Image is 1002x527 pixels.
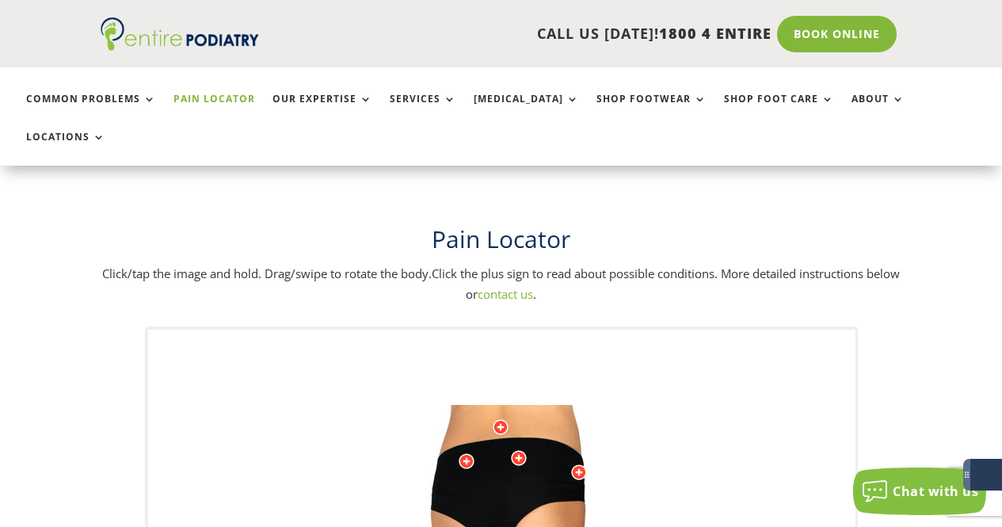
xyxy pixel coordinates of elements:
img: logo (1) [101,17,259,51]
button: Chat with us [853,468,986,515]
a: Shop Footwear [596,94,707,128]
a: About [852,94,905,128]
span: Click the plus sign to read about possible conditions. More detailed instructions below or . [432,265,900,302]
span: Click/tap the image and hold. Drag/swipe to rotate the body. [102,265,432,281]
a: Pain Locator [173,94,255,128]
a: Our Expertise [272,94,372,128]
a: Shop Foot Care [724,94,834,128]
a: Common Problems [26,94,156,128]
a: Services [390,94,456,128]
span: Chat with us [893,483,978,500]
a: [MEDICAL_DATA] [474,94,579,128]
a: Book Online [777,16,897,52]
span: 1800 4 ENTIRE [659,24,772,43]
h1: Pain Locator [101,223,902,264]
a: Entire Podiatry [101,38,259,54]
a: contact us [478,286,533,302]
a: Locations [26,132,105,166]
p: CALL US [DATE]! [280,24,772,44]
